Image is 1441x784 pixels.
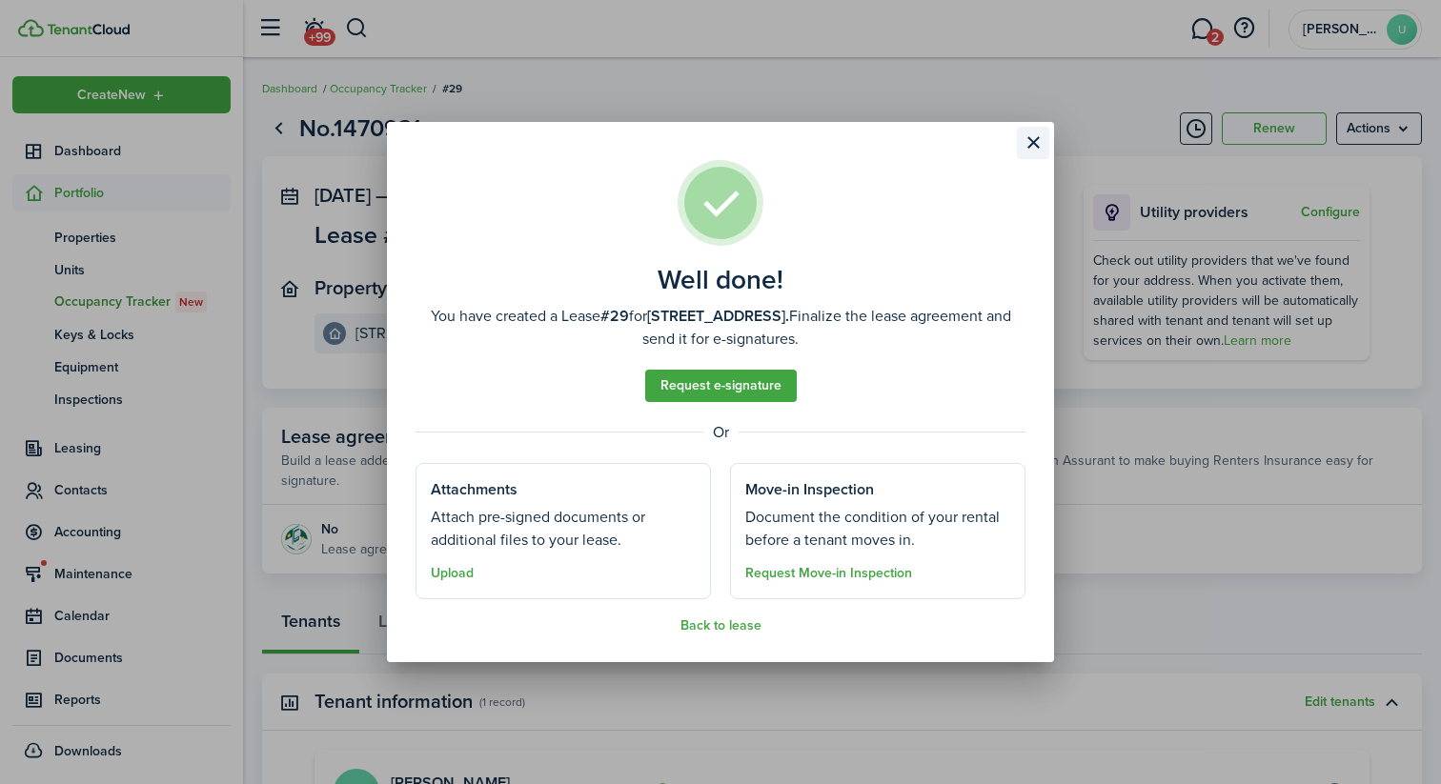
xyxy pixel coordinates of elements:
well-done-separator: Or [416,421,1025,444]
button: Back to lease [680,618,761,633]
well-done-description: You have created a Lease for Finalize the lease agreement and send it for e-signatures. [416,305,1025,351]
a: Request e-signature [645,370,797,402]
well-done-section-title: Attachments [431,478,518,501]
well-done-section-description: Attach pre-signed documents or additional files to your lease. [431,506,696,552]
well-done-section-description: Document the condition of your rental before a tenant moves in. [745,506,1010,552]
button: Close modal [1017,127,1049,159]
well-done-section-title: Move-in Inspection [745,478,874,501]
button: Request Move-in Inspection [745,566,912,581]
b: [STREET_ADDRESS]. [647,305,789,327]
b: #29 [600,305,629,327]
button: Upload [431,566,474,581]
well-done-title: Well done! [658,265,783,295]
